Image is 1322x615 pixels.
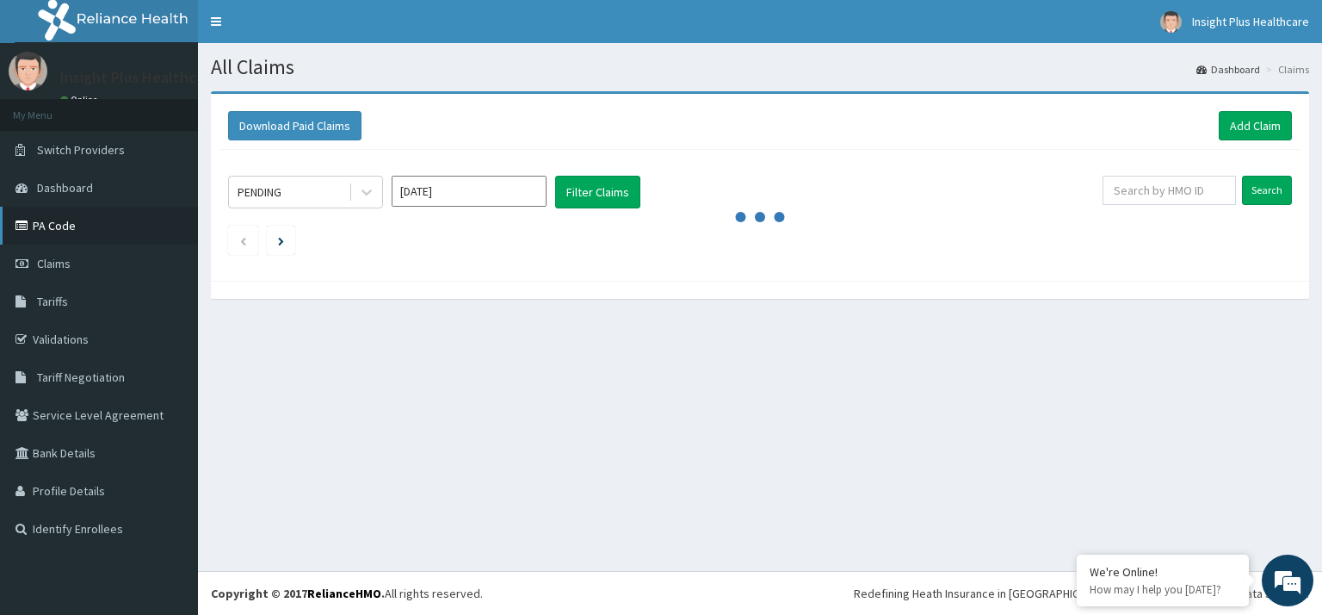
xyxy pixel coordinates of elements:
[1196,62,1260,77] a: Dashboard
[1262,62,1309,77] li: Claims
[37,180,93,196] span: Dashboard
[555,176,640,208] button: Filter Claims
[1090,582,1236,597] p: How may I help you today?
[239,233,247,248] a: Previous page
[37,256,71,271] span: Claims
[1103,176,1236,205] input: Search by HMO ID
[307,586,381,601] a: RelianceHMO
[60,70,218,85] p: Insight Plus Healthcare
[1160,11,1182,33] img: User Image
[9,52,47,90] img: User Image
[1090,564,1236,580] div: We're Online!
[1242,176,1292,205] input: Search
[211,56,1309,78] h1: All Claims
[1192,14,1309,29] span: Insight Plus Healthcare
[198,571,1322,615] footer: All rights reserved.
[211,586,385,601] strong: Copyright © 2017 .
[37,370,125,385] span: Tariff Negotiation
[278,233,284,248] a: Next page
[392,176,547,207] input: Select Month and Year
[238,183,281,201] div: PENDING
[60,94,102,106] a: Online
[37,294,68,309] span: Tariffs
[854,585,1309,602] div: Redefining Heath Insurance in [GEOGRAPHIC_DATA] using Telemedicine and Data Science!
[1219,111,1292,140] a: Add Claim
[734,191,786,243] svg: audio-loading
[37,142,125,158] span: Switch Providers
[228,111,361,140] button: Download Paid Claims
